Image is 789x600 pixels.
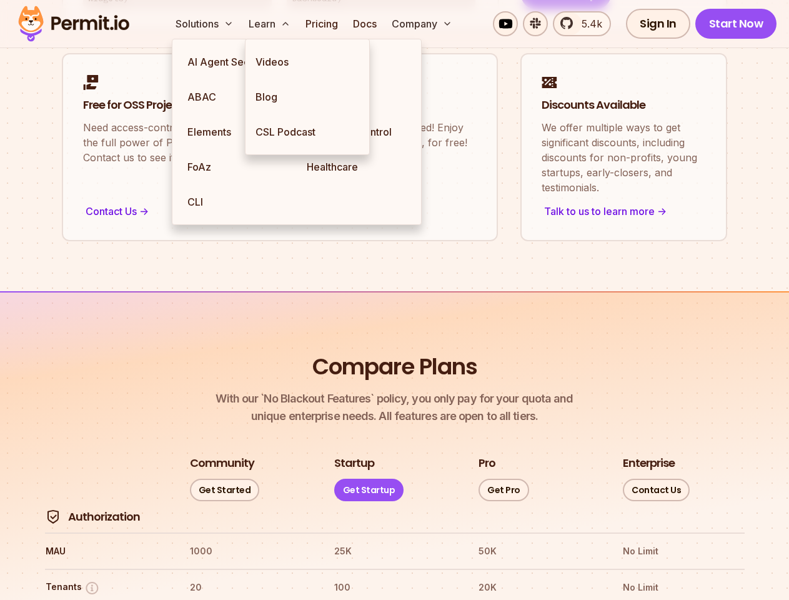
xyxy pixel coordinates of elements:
button: Company [387,11,457,36]
div: Contact Us [83,202,477,220]
th: No Limit [622,541,744,561]
h2: Discounts Available [542,97,706,113]
img: Authorization [46,509,61,524]
a: Start Now [695,9,777,39]
h3: Enterprise [623,456,675,471]
button: Learn [244,11,295,36]
a: Videos [246,44,369,79]
img: Permit logo [12,2,135,45]
div: Talk to us to learn more [542,202,706,220]
a: 5.4k [553,11,611,36]
a: Pricing [300,11,343,36]
p: We offer multiple ways to get significant discounts, including discounts for non-profits, young s... [542,120,706,195]
th: No Limit [622,577,744,597]
h2: Free for OSS Projects [83,97,477,113]
a: Get Started [190,479,260,501]
a: Get Startup [334,479,404,501]
a: Free for OSS ProjectsNeed access-control for your open-source project? We got you covered! Enjoy ... [62,53,498,242]
th: 20K [478,577,600,597]
th: 100 [334,577,455,597]
th: 25K [334,541,455,561]
a: CLI [177,184,297,219]
span: -> [139,204,149,219]
a: FoAz [177,149,297,184]
a: AI Agent Security [177,44,297,79]
a: ABAC [177,79,297,114]
button: Solutions [171,11,239,36]
a: Blog [246,79,369,114]
a: Docs [348,11,382,36]
h3: Community [190,456,254,471]
span: 5.4k [574,16,602,31]
a: Get Pro [479,479,529,501]
span: -> [657,204,667,219]
a: Sign In [626,9,690,39]
button: Tenants [46,580,100,596]
th: MAU [45,541,167,561]
p: Need access-control for your open-source project? We got you covered! Enjoy the full power of Per... [83,120,477,165]
th: 50K [478,541,600,561]
a: Healthcare [297,149,416,184]
th: 1000 [189,541,311,561]
a: Elements [177,114,297,149]
a: Discounts AvailableWe offer multiple ways to get significant discounts, including discounts for n... [520,53,727,242]
a: Contact Us [623,479,690,501]
a: CSL Podcast [246,114,369,149]
h2: Compare Plans [312,351,477,382]
p: unique enterprise needs. All features are open to all tiers. [216,390,573,425]
h3: Startup [334,456,374,471]
h4: Authorization [68,509,140,525]
th: 20 [189,577,311,597]
span: With our `No Blackout Features` policy, you only pay for your quota and [216,390,573,407]
h3: Pro [479,456,495,471]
